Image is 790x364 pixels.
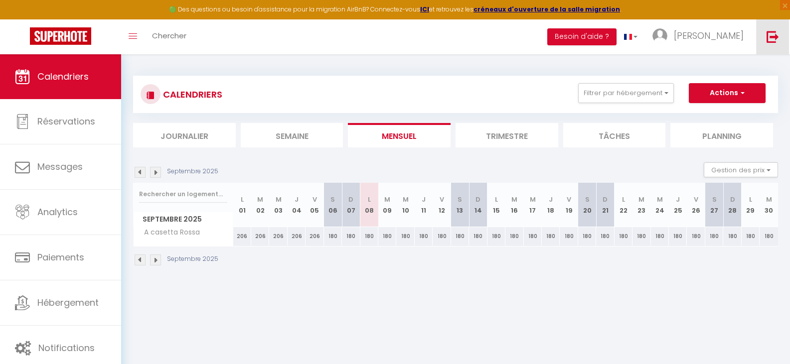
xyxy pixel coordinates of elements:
abbr: J [549,195,553,204]
img: Super Booking [30,27,91,45]
span: Analytics [37,206,78,218]
abbr: J [295,195,299,204]
div: 180 [578,227,596,245]
div: 180 [524,227,542,245]
span: Calendriers [37,70,89,83]
span: Chercher [152,30,186,41]
div: 180 [415,227,433,245]
a: ... [PERSON_NAME] [645,19,756,54]
li: Trimestre [456,123,558,147]
div: 206 [251,227,269,245]
div: 180 [342,227,360,245]
div: 180 [505,227,523,245]
th: 14 [469,183,487,227]
th: 23 [632,183,650,227]
abbr: M [638,195,644,204]
div: 180 [760,227,778,245]
th: 22 [615,183,632,227]
th: 18 [542,183,560,227]
th: 06 [324,183,342,227]
abbr: M [657,195,663,204]
th: 02 [251,183,269,227]
div: 206 [233,227,251,245]
abbr: D [348,195,353,204]
li: Journalier [133,123,236,147]
th: 11 [415,183,433,227]
div: 180 [360,227,378,245]
a: créneaux d'ouverture de la salle migration [474,5,620,13]
a: Chercher [145,19,194,54]
div: 180 [433,227,451,245]
th: 07 [342,183,360,227]
abbr: L [495,195,498,204]
abbr: V [313,195,317,204]
th: 29 [742,183,760,227]
a: ICI [420,5,429,13]
abbr: M [384,195,390,204]
div: 180 [469,227,487,245]
div: 180 [560,227,578,245]
div: 180 [705,227,723,245]
abbr: M [403,195,409,204]
abbr: D [603,195,608,204]
th: 13 [451,183,469,227]
div: 180 [451,227,469,245]
input: Rechercher un logement... [139,185,227,203]
abbr: V [694,195,698,204]
th: 16 [505,183,523,227]
span: Paiements [37,251,84,263]
th: 17 [524,183,542,227]
button: Actions [689,83,766,103]
div: 180 [615,227,632,245]
th: 28 [723,183,741,227]
div: 180 [378,227,396,245]
abbr: D [475,195,480,204]
span: Septembre 2025 [134,212,233,227]
th: 03 [269,183,287,227]
abbr: J [422,195,426,204]
abbr: S [458,195,462,204]
abbr: M [511,195,517,204]
div: 206 [269,227,287,245]
abbr: D [730,195,735,204]
div: 180 [487,227,505,245]
th: 04 [288,183,306,227]
div: 180 [687,227,705,245]
button: Ouvrir le widget de chat LiveChat [8,4,38,34]
span: A casetta Rossa [135,227,202,238]
th: 26 [687,183,705,227]
button: Besoin d'aide ? [547,28,617,45]
th: 09 [378,183,396,227]
div: 180 [632,227,650,245]
abbr: V [567,195,571,204]
th: 15 [487,183,505,227]
abbr: J [676,195,680,204]
h3: CALENDRIERS [160,83,222,106]
p: Septembre 2025 [167,254,218,264]
div: 180 [669,227,687,245]
th: 19 [560,183,578,227]
span: [PERSON_NAME] [674,29,744,42]
div: 180 [542,227,560,245]
div: 180 [324,227,342,245]
abbr: S [330,195,335,204]
abbr: S [585,195,590,204]
div: 180 [651,227,669,245]
abbr: S [712,195,717,204]
li: Mensuel [348,123,451,147]
abbr: M [766,195,772,204]
abbr: L [622,195,625,204]
th: 01 [233,183,251,227]
button: Gestion des prix [704,162,778,177]
span: Notifications [38,342,95,354]
li: Planning [670,123,773,147]
th: 30 [760,183,778,227]
abbr: V [440,195,444,204]
div: 206 [288,227,306,245]
th: 05 [306,183,323,227]
th: 25 [669,183,687,227]
p: Septembre 2025 [167,167,218,176]
th: 08 [360,183,378,227]
abbr: M [530,195,536,204]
